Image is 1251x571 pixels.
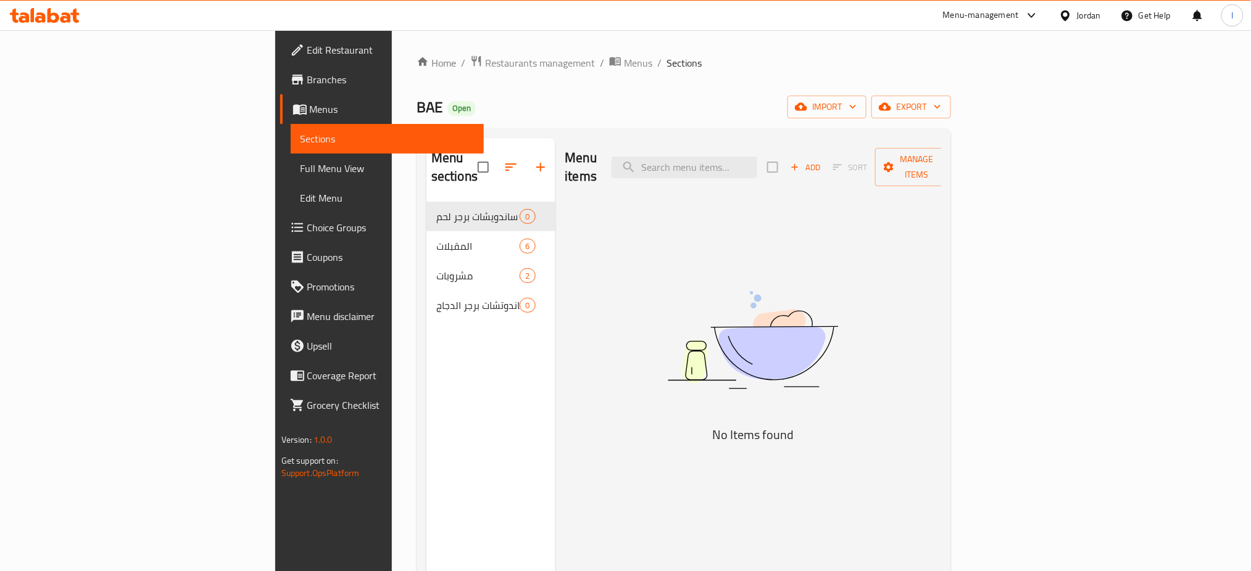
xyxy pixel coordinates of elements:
[600,55,604,70] li: /
[307,43,475,57] span: Edit Restaurant
[786,158,825,177] button: Add
[1077,9,1101,22] div: Jordan
[667,55,702,70] span: Sections
[307,220,475,235] span: Choice Groups
[436,268,520,283] span: مشروبات
[307,250,475,265] span: Coupons
[436,209,520,224] span: ساندويشات برجر لحم
[291,154,484,183] a: Full Menu View
[426,261,555,290] div: مشروبات2
[470,55,595,71] a: Restaurants management
[436,298,520,313] span: ساندوتشات برجر الدجاج
[280,361,484,390] a: Coverage Report
[825,158,875,177] span: Select section first
[307,279,475,294] span: Promotions
[281,432,312,448] span: Version:
[280,65,484,94] a: Branches
[881,99,941,115] span: export
[307,368,475,383] span: Coverage Report
[301,131,475,146] span: Sections
[301,161,475,176] span: Full Menu View
[520,209,535,224] div: items
[307,398,475,413] span: Grocery Checklist
[485,55,595,70] span: Restaurants management
[426,290,555,320] div: ساندوتشات برجر الدجاج0
[871,96,951,118] button: export
[281,465,360,481] a: Support.OpsPlatform
[291,124,484,154] a: Sections
[520,300,534,311] span: 0
[624,55,652,70] span: Menus
[280,35,484,65] a: Edit Restaurant
[307,72,475,87] span: Branches
[520,211,534,223] span: 0
[280,213,484,242] a: Choice Groups
[496,152,526,182] span: Sort sections
[797,99,857,115] span: import
[436,239,520,253] span: المقبلات
[310,102,475,117] span: Menus
[789,160,822,175] span: Add
[943,8,1019,23] div: Menu-management
[1231,9,1233,22] span: I
[314,432,333,448] span: 1.0.0
[280,302,484,331] a: Menu disclaimer
[520,298,535,313] div: items
[280,242,484,272] a: Coupons
[885,152,948,183] span: Manage items
[426,197,555,325] nav: Menu sections
[417,55,951,71] nav: breadcrumb
[426,231,555,261] div: المقبلات6
[520,268,535,283] div: items
[470,154,496,180] span: Select all sections
[786,158,825,177] span: Add item
[301,191,475,205] span: Edit Menu
[657,55,662,70] li: /
[565,149,597,186] h2: Menu items
[307,339,475,353] span: Upsell
[280,272,484,302] a: Promotions
[280,331,484,361] a: Upsell
[280,390,484,420] a: Grocery Checklist
[281,453,338,469] span: Get support on:
[520,239,535,253] div: items
[280,94,484,124] a: Menus
[875,148,958,186] button: Manage items
[291,183,484,213] a: Edit Menu
[788,96,867,118] button: import
[426,202,555,231] div: ساندويشات برجر لحم0
[526,152,555,182] button: Add section
[307,309,475,324] span: Menu disclaimer
[520,270,534,282] span: 2
[599,258,907,422] img: dish.svg
[520,240,534,252] span: 6
[609,55,652,71] a: Menus
[599,425,907,445] h5: No Items found
[612,157,757,178] input: search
